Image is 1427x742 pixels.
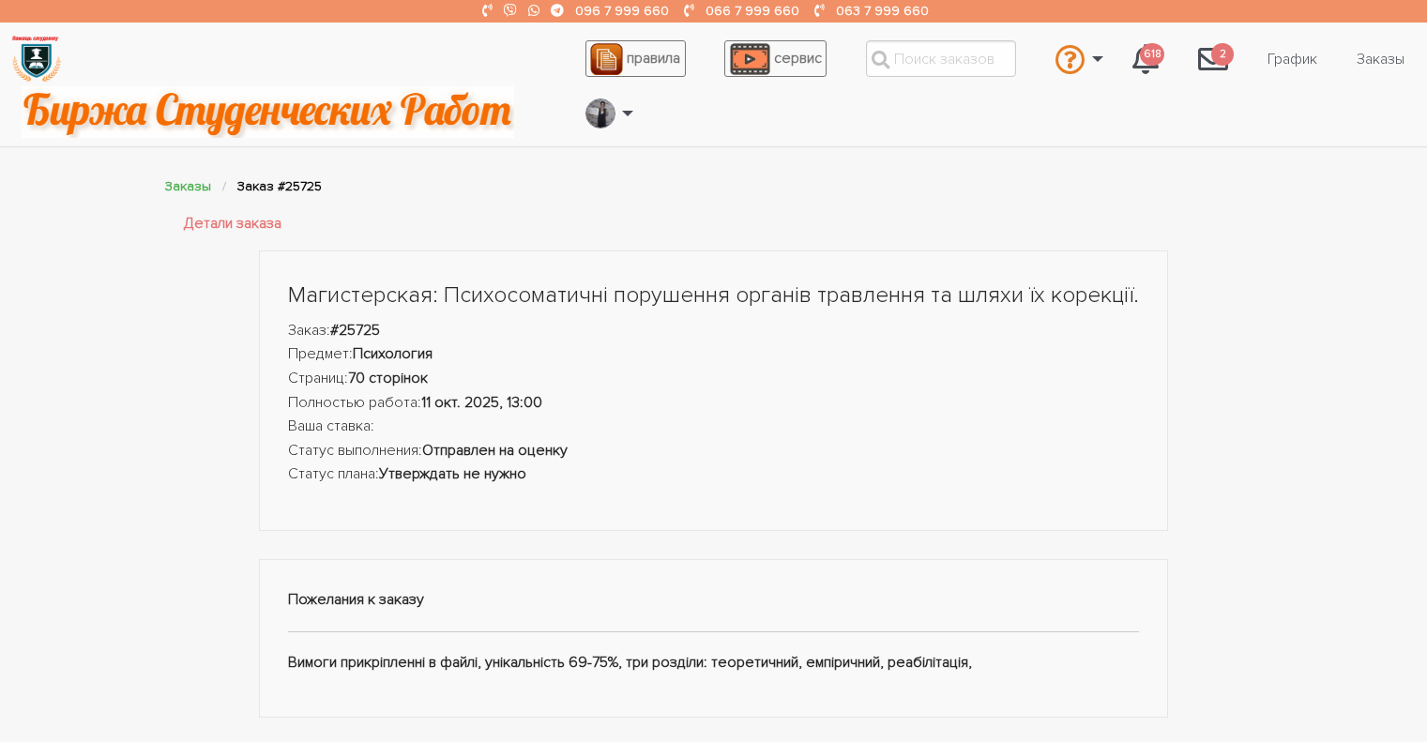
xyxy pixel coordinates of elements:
img: play_icon-49f7f135c9dc9a03216cfdbccbe1e3994649169d890fb554cedf0eac35a01ba8.png [730,43,769,75]
strong: Пожелания к заказу [288,590,424,609]
img: logo-135dea9cf721667cc4ddb0c1795e3ba8b7f362e3d0c04e2cc90b931989920324.png [10,33,62,84]
a: 2 [1183,34,1243,84]
li: Предмет: [288,342,1140,367]
li: Полностью работа: [288,391,1140,416]
img: 20171208_160937.jpg [586,98,615,129]
a: График [1252,41,1332,77]
strong: Психология [353,344,433,363]
a: 063 7 999 660 [836,3,929,19]
li: Ваша ставка: [288,415,1140,439]
li: Статус выполнения: [288,439,1140,463]
strong: #25725 [330,321,380,340]
a: 618 [1117,34,1174,84]
a: Детали заказа [184,212,281,236]
strong: 11 окт. 2025, 13:00 [421,393,542,412]
a: правила [585,40,686,77]
h1: Магистерская: Психосоматичні порушення органів травлення та шляхи їх корекції. [288,280,1140,311]
strong: Отправлен на оценку [422,441,568,460]
a: Заказы [1342,41,1419,77]
input: Поиск заказов [866,40,1016,77]
strong: 70 сторінок [348,369,428,387]
img: motto-2ce64da2796df845c65ce8f9480b9c9d679903764b3ca6da4b6de107518df0fe.gif [22,86,514,138]
li: Заказ: [288,319,1140,343]
img: agreement_icon-feca34a61ba7f3d1581b08bc946b2ec1ccb426f67415f344566775c155b7f62c.png [590,43,622,75]
span: правила [627,49,680,68]
span: 2 [1211,43,1234,67]
li: Заказ #25725 [237,175,322,197]
span: 618 [1140,43,1164,67]
li: Статус плана: [288,462,1140,487]
strong: Утверждать не нужно [379,464,526,483]
a: 066 7 999 660 [706,3,799,19]
span: сервис [774,49,822,68]
div: Вимоги прикріпленні в файлі, унікальність 69-75%, три розділи: теоретичний, емпіричний, реабіліта... [259,559,1169,718]
a: Заказы [165,178,211,194]
a: сервис [724,40,827,77]
li: Страниц: [288,367,1140,391]
a: 096 7 999 660 [575,3,669,19]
